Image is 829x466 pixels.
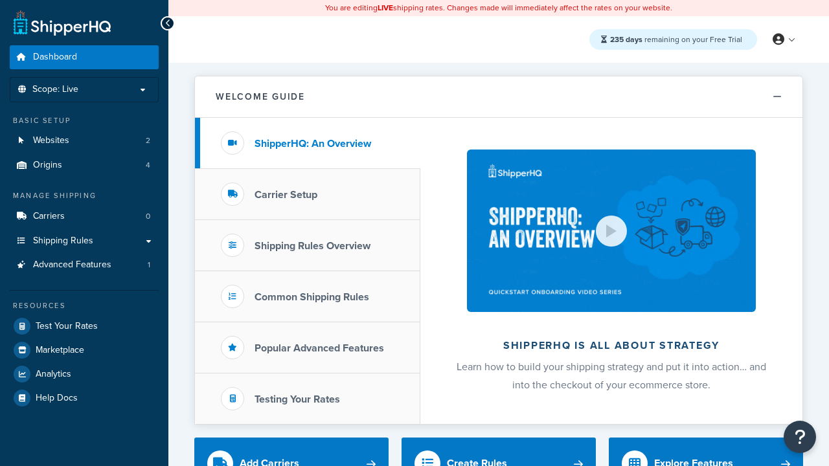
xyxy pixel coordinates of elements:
[10,253,159,277] a: Advanced Features1
[255,240,370,252] h3: Shipping Rules Overview
[195,76,802,118] button: Welcome Guide
[36,345,84,356] span: Marketplace
[10,253,159,277] li: Advanced Features
[36,393,78,404] span: Help Docs
[10,300,159,311] div: Resources
[378,2,393,14] b: LIVE
[33,52,77,63] span: Dashboard
[10,315,159,338] a: Test Your Rates
[610,34,742,45] span: remaining on your Free Trial
[146,135,150,146] span: 2
[148,260,150,271] span: 1
[10,362,159,386] a: Analytics
[10,205,159,228] li: Carriers
[10,190,159,201] div: Manage Shipping
[784,421,816,453] button: Open Resource Center
[146,211,150,222] span: 0
[10,338,159,362] a: Marketplace
[33,236,93,247] span: Shipping Rules
[455,340,768,351] h2: ShipperHQ is all about strategy
[10,129,159,153] a: Websites2
[457,359,766,392] span: Learn how to build your shipping strategy and put it into action… and into the checkout of your e...
[255,189,317,201] h3: Carrier Setup
[36,321,98,332] span: Test Your Rates
[32,84,78,95] span: Scope: Live
[610,34,642,45] strong: 235 days
[10,153,159,177] a: Origins4
[255,138,371,150] h3: ShipperHQ: An Overview
[36,369,71,380] span: Analytics
[33,260,111,271] span: Advanced Features
[10,45,159,69] a: Dashboard
[255,291,369,303] h3: Common Shipping Rules
[10,129,159,153] li: Websites
[10,386,159,410] a: Help Docs
[33,211,65,222] span: Carriers
[10,229,159,253] a: Shipping Rules
[216,92,305,102] h2: Welcome Guide
[255,394,340,405] h3: Testing Your Rates
[10,115,159,126] div: Basic Setup
[33,160,62,171] span: Origins
[33,135,69,146] span: Websites
[146,160,150,171] span: 4
[10,153,159,177] li: Origins
[467,150,756,312] img: ShipperHQ is all about strategy
[255,342,384,354] h3: Popular Advanced Features
[10,205,159,228] a: Carriers0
